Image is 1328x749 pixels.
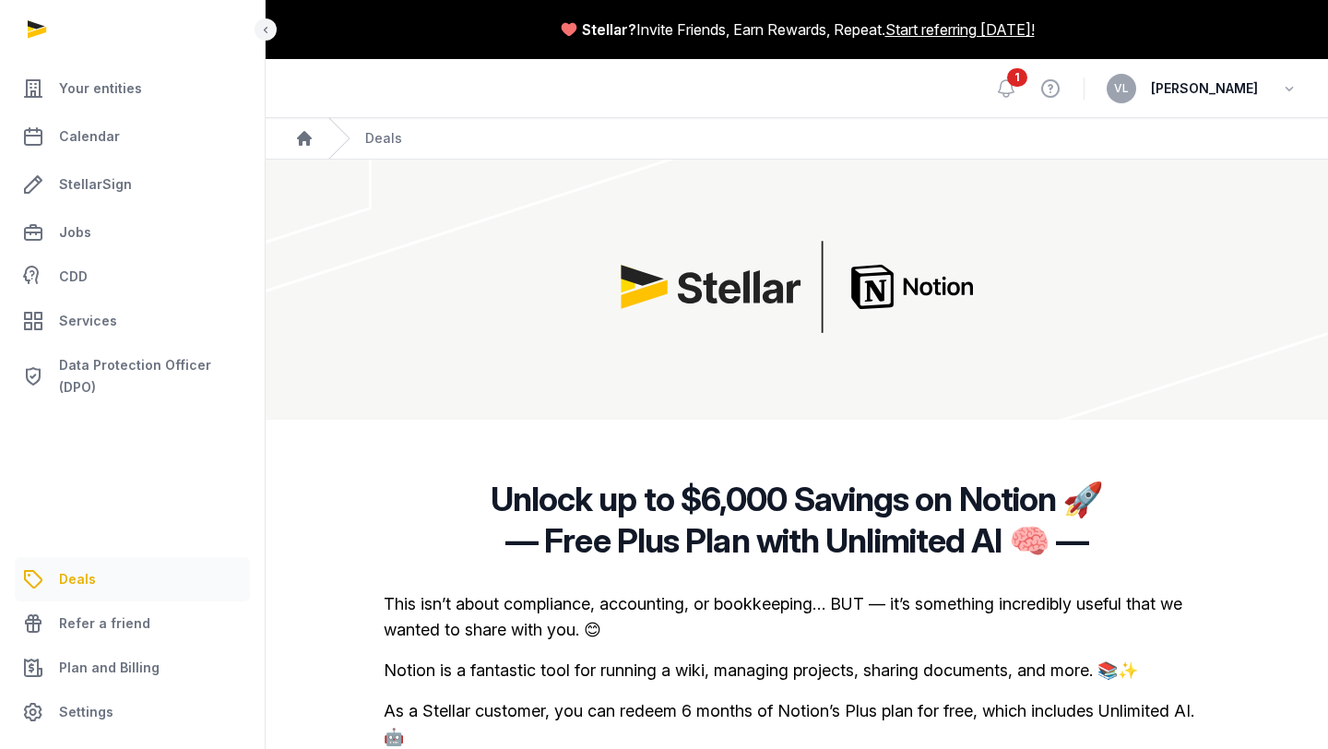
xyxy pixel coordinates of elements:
span: Calendar [59,125,120,148]
span: Services [59,310,117,332]
iframe: Chat Widget [1236,660,1328,749]
span: Data Protection Officer (DPO) [59,354,243,398]
a: Plan and Billing [15,646,250,690]
a: Jobs [15,210,250,255]
button: VL [1107,74,1136,103]
a: Settings [15,690,250,734]
span: 1 [1007,68,1027,87]
a: Refer a friend [15,601,250,646]
a: CDD [15,258,250,295]
span: Plan and Billing [59,657,160,679]
span: VL [1114,83,1129,94]
span: Settings [59,701,113,723]
a: Data Protection Officer (DPO) [15,347,250,406]
h2: Unlock up to $6,000 Savings on Notion 🚀 — Free Plus Plan with Unlimited AI 🧠 — [384,479,1210,562]
span: [PERSON_NAME] [1151,77,1258,100]
span: Your entities [59,77,142,100]
a: Your entities [15,66,250,111]
a: StellarSign [15,162,250,207]
span: Jobs [59,221,91,244]
a: Services [15,299,250,343]
p: This isn’t about compliance, accounting, or bookkeeping… BUT — it’s something incredibly useful t... [384,591,1210,643]
span: Deals [59,568,96,590]
span: StellarSign [59,173,132,196]
a: Calendar [15,114,250,159]
img: Stellar and Notion [621,241,972,333]
span: Refer a friend [59,612,150,635]
p: Notion is a fantastic tool for running a wiki, managing projects, sharing documents, and more. 📚✨ [384,658,1210,684]
a: Deals [15,557,250,601]
div: Deals [365,129,402,148]
span: Stellar? [582,18,636,41]
a: Start referring [DATE]! [885,18,1035,41]
nav: Breadcrumb [266,118,1328,160]
span: CDD [59,266,88,288]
